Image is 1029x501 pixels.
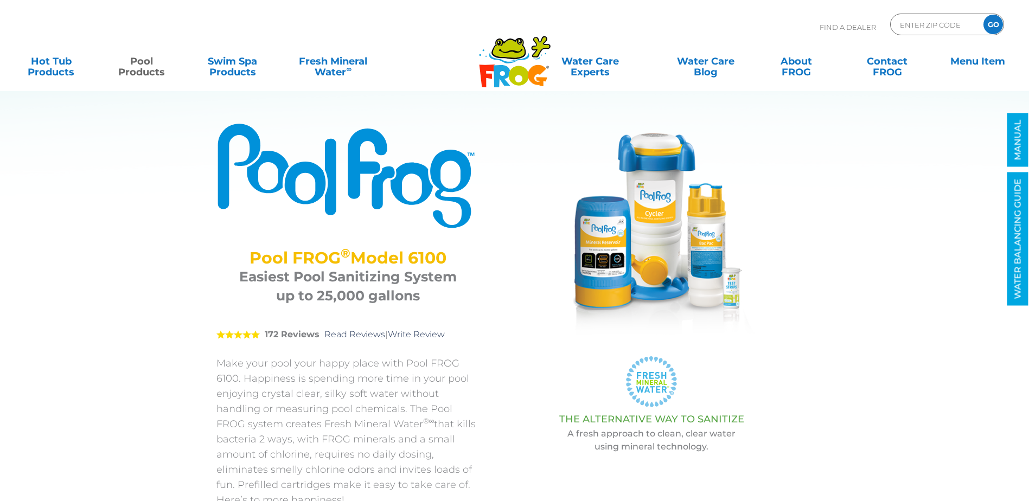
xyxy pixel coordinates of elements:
sup: ∞ [346,65,351,73]
span: 5 [216,330,260,339]
p: Find A Dealer [820,14,876,41]
div: | [216,313,480,356]
a: Water CareBlog [666,50,746,72]
img: Frog Products Logo [473,22,557,88]
h3: THE ALTERNATIVE WAY TO SANITIZE [507,414,797,425]
a: ContactFROG [847,50,928,72]
a: AboutFROG [756,50,837,72]
a: Hot TubProducts [11,50,92,72]
a: MANUAL [1007,113,1028,167]
sup: ® [341,246,350,261]
a: WATER BALANCING GUIDE [1007,172,1028,306]
strong: 172 Reviews [265,329,319,339]
a: PoolProducts [101,50,182,72]
p: A fresh approach to clean, clear water using mineral technology. [507,427,797,453]
h3: Easiest Pool Sanitizing System up to 25,000 gallons [230,267,466,305]
a: Fresh MineralWater∞ [283,50,384,72]
a: Water CareExperts [525,50,655,72]
sup: ®∞ [423,416,434,425]
a: Swim SpaProducts [192,50,273,72]
input: GO [983,15,1003,34]
a: Read Reviews [324,329,385,339]
img: Product Logo [216,122,480,229]
h2: Pool FROG Model 6100 [230,248,466,267]
a: Menu Item [937,50,1018,72]
a: Write Review [388,329,445,339]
